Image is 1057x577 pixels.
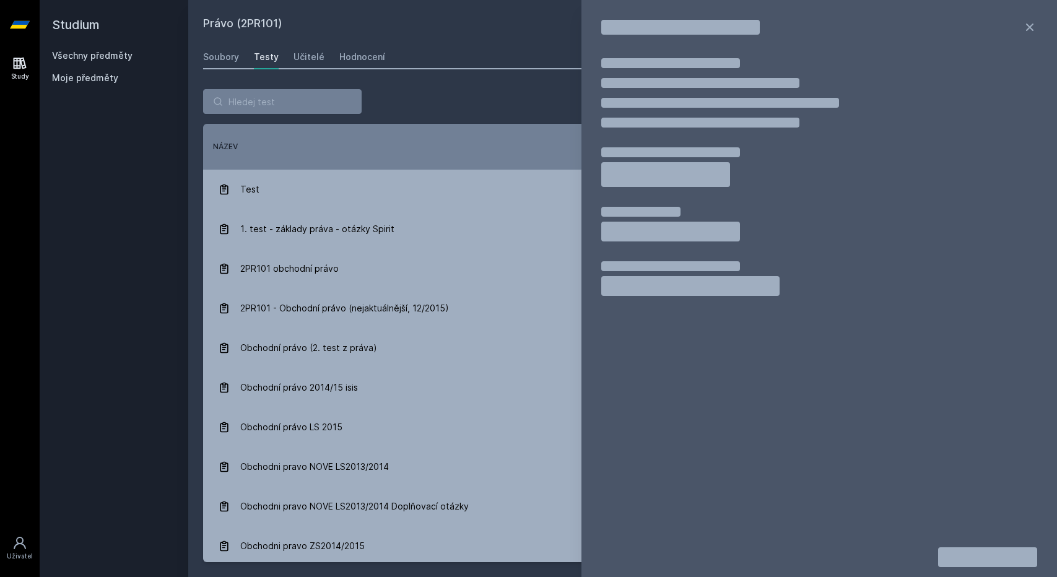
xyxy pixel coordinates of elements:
[203,447,1042,487] a: Obchodni pravo NOVE LS2013/2014 30. 12. 2018 164
[254,45,279,69] a: Testy
[52,72,118,84] span: Moje předměty
[294,51,324,63] div: Učitelé
[203,526,1042,566] a: Obchodni pravo ZS2014/2015 30. 12. 2018 97
[203,407,1042,447] a: Obchodní právo LS 2015 30. 12. 2018 300
[240,217,394,241] span: 1. test - základy práva - otázky Spirit
[240,177,259,202] span: Test
[203,209,1042,249] a: 1. test - základy práva - otázky Spirit 30. 12. 2018 337
[240,256,339,281] span: 2PR101 obchodní právo
[11,72,29,81] div: Study
[240,534,365,558] span: Obchodni pravo ZS2014/2015
[52,50,133,61] a: Všechny předměty
[203,89,362,114] input: Hledej test
[339,45,385,69] a: Hodnocení
[240,454,389,479] span: Obchodni pravo NOVE LS2013/2014
[203,368,1042,407] a: Obchodní právo 2014/15 isis 30. 12. 2018 180
[203,15,903,35] h2: Právo (2PR101)
[203,45,239,69] a: Soubory
[240,296,449,321] span: 2PR101 - Obchodní právo (nejaktuálnější, 12/2015)
[2,50,37,87] a: Study
[203,170,1042,209] a: Test 30. 12. 2018 320
[294,45,324,69] a: Učitelé
[240,415,342,440] span: Obchodní právo LS 2015
[203,51,239,63] div: Soubory
[203,328,1042,368] a: Obchodní právo (2. test z práva) 30. 12. 2018 317
[2,529,37,567] a: Uživatel
[203,288,1042,328] a: 2PR101 - Obchodní právo (nejaktuálnější, 12/2015) 30. 12. 2018 259
[203,249,1042,288] a: 2PR101 obchodní právo 30. 12. 2018 184
[240,375,358,400] span: Obchodní právo 2014/15 isis
[254,51,279,63] div: Testy
[213,141,238,152] button: Název
[7,552,33,561] div: Uživatel
[203,487,1042,526] a: Obchodni pravo NOVE LS2013/2014 Doplňovací otázky 30. 12. 2018 27
[339,51,385,63] div: Hodnocení
[240,336,377,360] span: Obchodní právo (2. test z práva)
[240,494,469,519] span: Obchodni pravo NOVE LS2013/2014 Doplňovací otázky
